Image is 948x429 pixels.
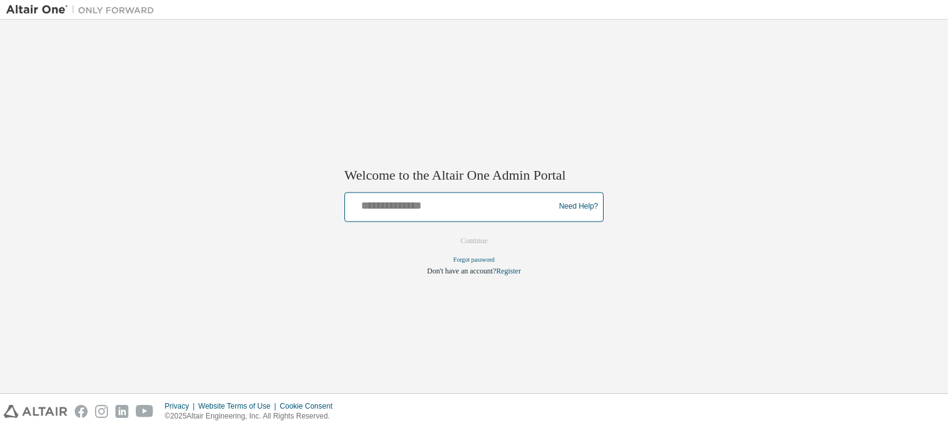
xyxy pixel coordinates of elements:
[427,267,496,275] span: Don't have an account?
[4,405,67,418] img: altair_logo.svg
[344,167,604,185] h2: Welcome to the Altair One Admin Portal
[198,401,280,411] div: Website Terms of Use
[165,401,198,411] div: Privacy
[136,405,154,418] img: youtube.svg
[496,267,521,275] a: Register
[75,405,88,418] img: facebook.svg
[454,256,495,263] a: Forgot password
[6,4,160,16] img: Altair One
[95,405,108,418] img: instagram.svg
[115,405,128,418] img: linkedin.svg
[165,411,340,422] p: © 2025 Altair Engineering, Inc. All Rights Reserved.
[280,401,339,411] div: Cookie Consent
